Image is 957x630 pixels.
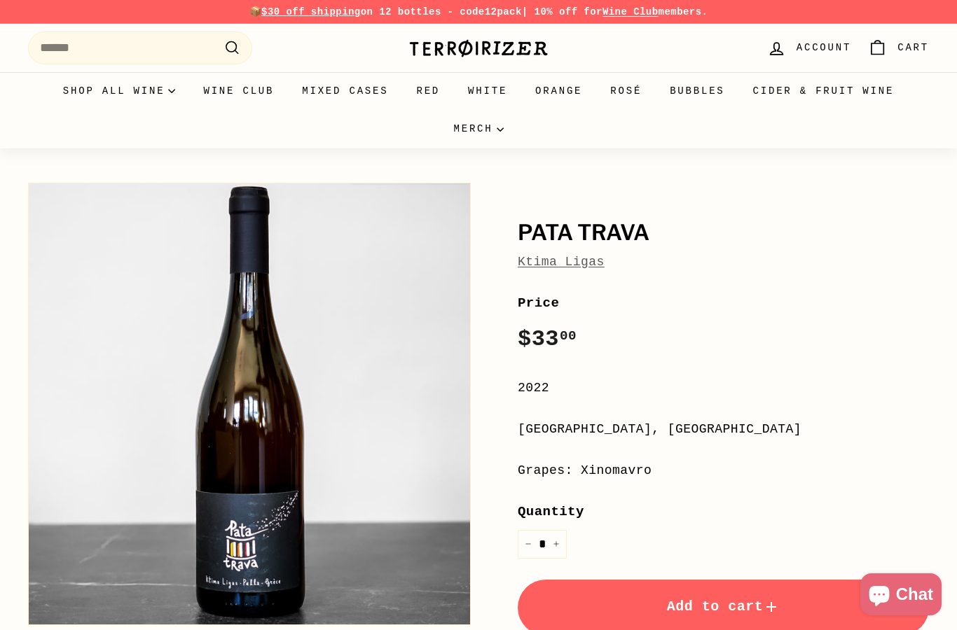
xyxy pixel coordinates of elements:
[518,293,929,314] label: Price
[454,72,521,110] a: White
[860,27,937,69] a: Cart
[603,6,659,17] a: Wine Club
[546,530,567,559] button: Increase item quantity by one
[28,4,929,20] p: 📦 on 12 bottles - code | 10% off for members.
[518,378,929,398] div: 2022
[518,221,929,245] h1: Pata Trava
[189,72,288,110] a: Wine Club
[667,598,780,615] span: Add to cart
[402,72,454,110] a: Red
[485,6,522,17] strong: 12pack
[518,419,929,440] div: [GEOGRAPHIC_DATA], [GEOGRAPHIC_DATA]
[518,530,567,559] input: quantity
[288,72,402,110] a: Mixed Cases
[49,72,190,110] summary: Shop all wine
[897,40,929,55] span: Cart
[797,40,851,55] span: Account
[439,110,517,148] summary: Merch
[518,461,929,481] div: Grapes: Xinomavro
[518,530,539,559] button: Reduce item quantity by one
[739,72,909,110] a: Cider & Fruit Wine
[856,573,946,619] inbox-online-store-chat: Shopify online store chat
[261,6,361,17] span: $30 off shipping
[521,72,596,110] a: Orange
[518,501,929,522] label: Quantity
[518,326,577,352] span: $33
[656,72,738,110] a: Bubbles
[596,72,656,110] a: Rosé
[759,27,860,69] a: Account
[560,328,577,344] sup: 00
[518,255,605,269] a: Ktima Ligas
